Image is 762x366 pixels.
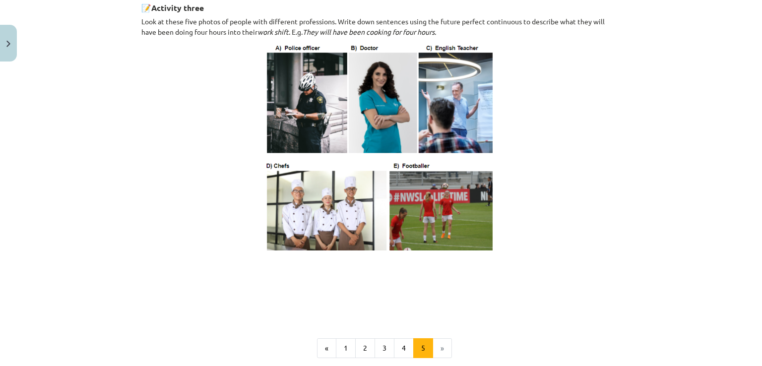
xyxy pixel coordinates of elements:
button: 2 [355,338,375,358]
i: They will have been cooking for four hours. [303,27,436,36]
nav: Page navigation example [141,338,621,358]
button: 1 [336,338,356,358]
p: Look at these five photos of people with different professions. Write down sentences using the fu... [141,16,621,37]
i: work shift [257,27,289,36]
button: 3 [375,338,394,358]
strong: Activity three [151,2,204,13]
button: 5 [413,338,433,358]
iframe: Topic 3. The Future Tenses (nākotnes laiki) - Suggested answers [141,273,621,313]
button: « [317,338,336,358]
button: 4 [394,338,414,358]
img: icon-close-lesson-0947bae3869378f0d4975bcd49f059093ad1ed9edebbc8119c70593378902aed.svg [6,41,10,47]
